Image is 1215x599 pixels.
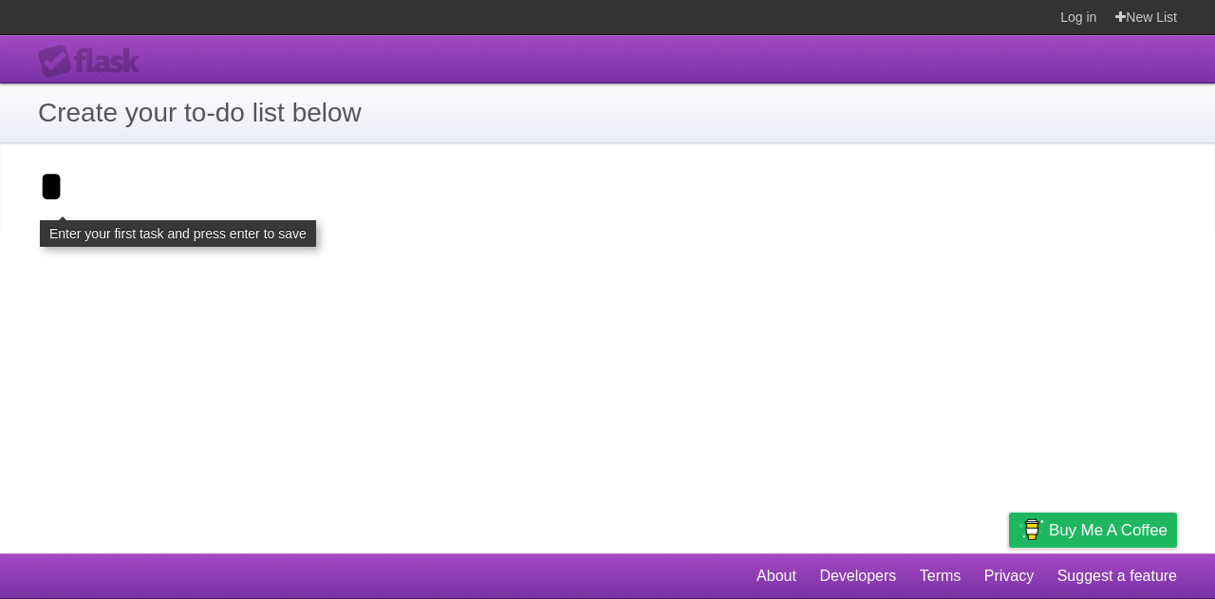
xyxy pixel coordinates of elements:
[1019,514,1044,546] img: Buy me a coffee
[38,93,1177,133] h1: Create your to-do list below
[757,558,796,594] a: About
[1057,558,1177,594] a: Suggest a feature
[819,558,896,594] a: Developers
[920,558,962,594] a: Terms
[1049,514,1168,547] span: Buy me a coffee
[1009,513,1177,548] a: Buy me a coffee
[984,558,1034,594] a: Privacy
[38,45,152,79] div: Flask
